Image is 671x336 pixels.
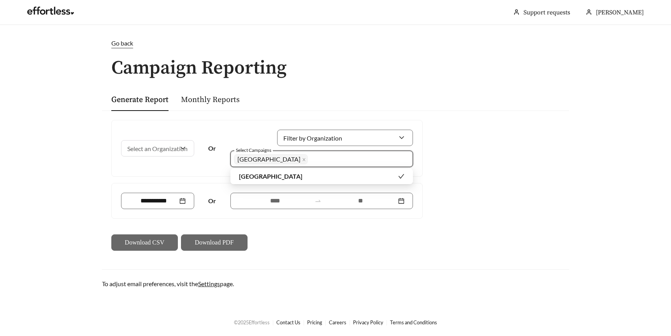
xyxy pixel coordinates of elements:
span: swap-right [314,197,321,204]
span: [GEOGRAPHIC_DATA] [237,155,300,163]
a: Go back [102,39,569,48]
a: Pricing [307,319,322,325]
a: Support requests [523,9,570,16]
a: Monthly Reports [181,95,240,105]
a: Careers [329,319,346,325]
span: close [302,158,306,162]
h1: Campaign Reporting [102,58,569,79]
strong: Or [208,144,216,152]
button: Download PDF [181,234,248,251]
a: Contact Us [276,319,300,325]
span: © 2025 Effortless [234,319,270,325]
span: check [398,173,404,179]
strong: Or [208,197,216,204]
span: to [314,197,321,204]
a: Settings [198,280,220,287]
span: Go back [111,39,133,47]
span: [GEOGRAPHIC_DATA] [239,172,302,180]
a: Terms and Conditions [390,319,437,325]
a: Privacy Policy [353,319,383,325]
button: Download CSV [111,234,178,251]
span: [PERSON_NAME] [596,9,644,16]
a: Generate Report [111,95,169,105]
span: To adjust email preferences, visit the page. [102,280,234,287]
